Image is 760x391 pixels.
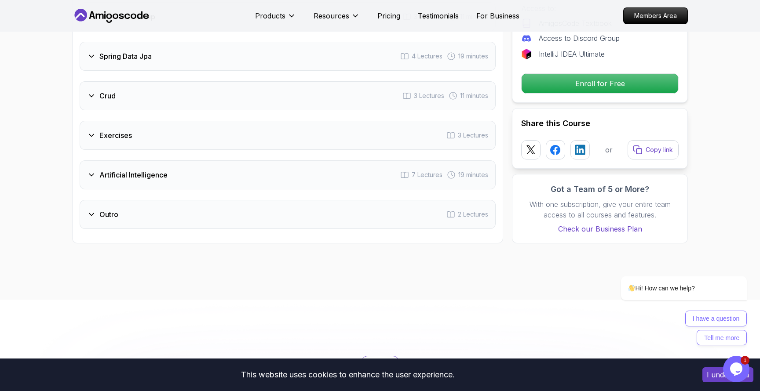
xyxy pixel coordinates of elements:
button: Products [255,11,296,28]
iframe: chat widget [723,356,751,382]
span: 7 Lectures [412,170,442,179]
button: Crud3 Lectures 11 minutes [80,81,496,110]
p: IntelliJ IDEA Ultimate [539,49,605,59]
button: Accept cookies [702,367,753,382]
p: Products [255,11,285,21]
span: 3 Lectures [458,131,488,140]
button: Copy link [628,140,679,159]
button: Exercises3 Lectures [80,121,496,150]
p: Resources [314,11,349,21]
button: Outro2 Lectures [80,200,496,229]
a: Testimonials [418,11,459,21]
a: Members Area [623,7,688,24]
p: Enroll for Free [522,74,678,93]
h3: Artificial Intelligence [99,170,168,180]
span: 11 minutes [460,91,488,100]
span: 4 Lectures [412,52,442,61]
span: 3 Lectures [414,91,444,100]
h3: Spring Data Jpa [99,51,152,62]
span: 2 Lectures [458,210,488,219]
p: Copy link [646,145,673,154]
a: Check our Business Plan [521,224,679,234]
button: Resources [314,11,360,28]
p: or [605,145,613,155]
span: 19 minutes [458,52,488,61]
p: With one subscription, give your entire team access to all courses and features. [521,199,679,220]
div: This website uses cookies to enhance the user experience. [7,365,689,384]
button: Artificial Intelligence7 Lectures 19 minutes [80,160,496,189]
h3: Outro [99,209,118,220]
h3: Crud [99,91,116,101]
h2: Share this Course [521,117,679,130]
a: Pricing [377,11,400,21]
a: For Business [476,11,519,21]
button: Enroll for Free [521,73,679,94]
h3: Got a Team of 5 or More? [521,183,679,195]
button: Spring Data Jpa4 Lectures 19 minutes [80,42,496,71]
span: 19 minutes [458,170,488,179]
p: Members Area [624,8,687,24]
iframe: chat widget [593,197,751,351]
img: jetbrains logo [521,49,532,59]
p: Access to Discord Group [539,33,620,43]
h3: Exercises [99,130,132,141]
